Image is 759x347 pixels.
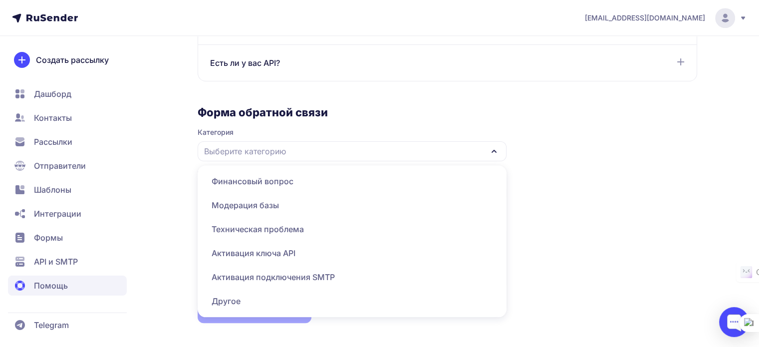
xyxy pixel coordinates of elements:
[34,208,81,220] span: Интеграции
[34,184,71,196] span: Шаблоны
[204,241,501,265] span: Активация ключа API
[204,265,501,289] span: Активация подключения SMTP
[34,160,86,172] span: Отправители
[204,217,501,241] span: Техническая проблема
[34,88,71,100] span: Дашборд
[198,127,506,137] span: Категория
[204,169,501,193] span: Финансовый вопрос
[198,105,506,119] h3: Форма обратной связи
[34,319,69,331] span: Telegram
[204,193,501,217] span: Модерация базы
[585,13,705,23] span: [EMAIL_ADDRESS][DOMAIN_NAME]
[210,57,280,69] span: Есть ли у вас API?
[34,112,72,124] span: Контакты
[34,256,78,268] span: API и SMTP
[34,136,72,148] span: Рассылки
[204,289,501,313] span: Другое
[34,232,63,244] span: Формы
[204,145,286,157] span: Выберите категорию
[198,169,215,179] label: Тема
[36,54,109,66] span: Создать рассылку
[34,280,68,292] span: Помощь
[8,315,127,335] a: Telegram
